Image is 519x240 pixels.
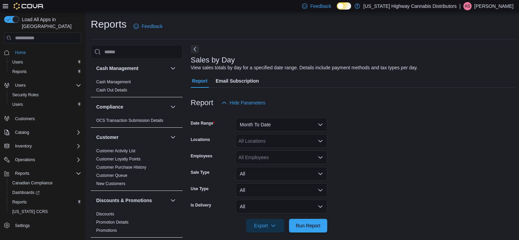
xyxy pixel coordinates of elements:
h3: Discounts & Promotions [96,197,152,204]
span: Inventory [15,143,32,149]
button: Compliance [169,103,177,111]
button: Settings [1,221,84,230]
a: Security Roles [10,91,41,99]
button: Users [1,81,84,90]
input: Dark Mode [337,2,351,10]
button: Run Report [289,219,327,232]
button: Canadian Compliance [7,178,84,188]
span: Users [10,100,81,109]
button: Security Roles [7,90,84,100]
span: New Customers [96,181,125,186]
span: Feedback [142,23,162,30]
span: Users [10,58,81,66]
button: Customer [169,133,177,141]
span: Operations [15,157,35,163]
button: Customer [96,134,168,141]
span: Cash Out Details [96,87,127,93]
h3: Report [191,99,213,107]
div: Compliance [91,116,183,127]
h3: Sales by Day [191,56,235,64]
a: Customer Purchase History [96,165,146,170]
a: Customer Loyalty Points [96,157,141,161]
a: Settings [12,222,32,230]
a: Feedback [131,19,165,33]
h3: Cash Management [96,65,139,72]
p: [US_STATE] Highway Cannabis Distributors [363,2,457,10]
span: Reports [10,68,81,76]
button: Month To Date [236,118,327,131]
a: Cash Out Details [96,88,127,93]
span: Catalog [12,128,81,137]
div: Customer [91,147,183,190]
button: Reports [7,67,84,76]
button: Inventory [1,141,84,151]
img: Cova [14,3,44,10]
div: View sales totals by day for a specified date range. Details include payment methods and tax type... [191,64,418,71]
span: Customers [15,116,35,122]
div: Discounts & Promotions [91,210,183,237]
span: Promotions [96,228,117,233]
button: Hide Parameters [219,96,268,110]
span: Settings [15,223,30,228]
span: Users [12,102,23,107]
span: Home [12,48,81,57]
a: OCS Transaction Submission Details [96,118,163,123]
button: Reports [1,169,84,178]
label: Sale Type [191,170,210,175]
span: Washington CCRS [10,208,81,216]
a: Canadian Compliance [10,179,55,187]
label: Locations [191,137,210,142]
a: Users [10,58,26,66]
a: Customer Queue [96,173,127,178]
span: Cash Management [96,79,131,85]
button: Users [7,100,84,109]
button: All [236,183,327,197]
h3: Customer [96,134,118,141]
button: All [236,200,327,213]
button: Open list of options [318,155,323,160]
a: Discounts [96,212,114,216]
a: Reports [10,68,29,76]
span: Users [12,81,81,89]
span: Promotion Details [96,220,129,225]
button: Next [191,45,199,53]
span: Discounts [96,211,114,217]
button: Catalog [12,128,32,137]
p: [PERSON_NAME] [474,2,514,10]
button: Discounts & Promotions [96,197,168,204]
button: Discounts & Promotions [169,196,177,204]
h3: Compliance [96,103,123,110]
button: Compliance [96,103,168,110]
span: Reports [12,69,27,74]
span: Run Report [296,222,320,229]
a: Customers [12,115,38,123]
span: Catalog [15,130,29,135]
a: [US_STATE] CCRS [10,208,51,216]
span: Security Roles [10,91,81,99]
span: Customer Loyalty Points [96,156,141,162]
span: Users [12,59,23,65]
h1: Reports [91,17,127,31]
button: [US_STATE] CCRS [7,207,84,216]
a: Dashboards [10,188,42,197]
span: Home [15,50,26,55]
div: Aman Sandhu [463,2,472,10]
span: Export [250,219,280,232]
a: Dashboards [7,188,84,197]
span: Customers [12,114,81,123]
span: Hide Parameters [230,99,265,106]
span: Customer Purchase History [96,165,146,170]
button: Cash Management [96,65,168,72]
span: Feedback [310,3,331,10]
button: Open list of options [318,138,323,144]
a: Customer Activity List [96,149,135,153]
button: Home [1,47,84,57]
label: Date Range [191,121,215,126]
button: Customers [1,113,84,123]
button: Operations [1,155,84,165]
button: Export [246,219,284,232]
